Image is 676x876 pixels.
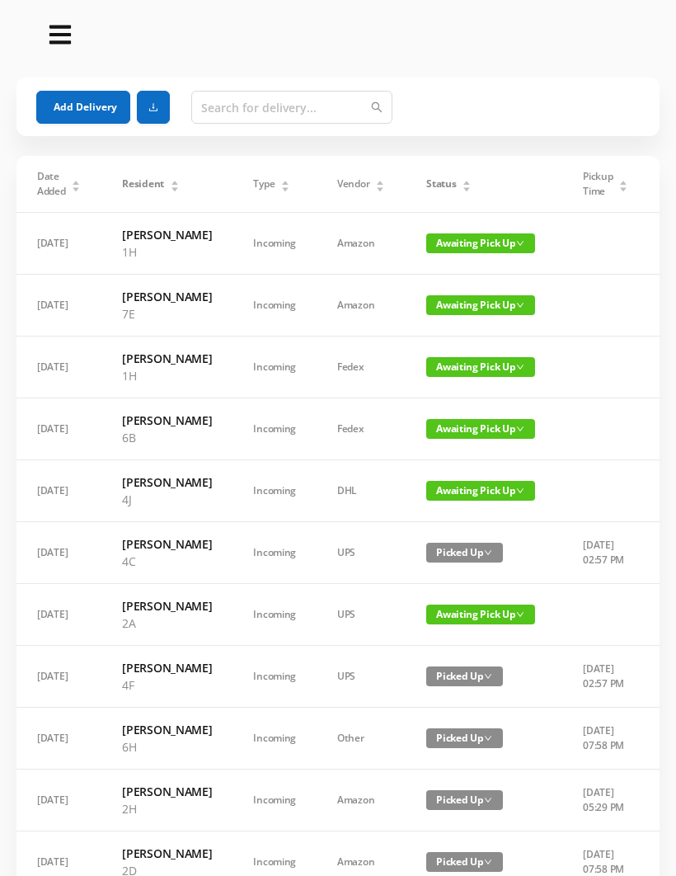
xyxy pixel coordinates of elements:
[484,858,492,866] i: icon: down
[72,185,81,190] i: icon: caret-down
[484,672,492,681] i: icon: down
[232,275,317,337] td: Incoming
[122,350,212,367] h6: [PERSON_NAME]
[280,178,290,188] div: Sort
[426,481,535,501] span: Awaiting Pick Up
[71,178,81,188] div: Sort
[375,178,385,188] div: Sort
[170,178,180,188] div: Sort
[122,553,212,570] p: 4C
[619,178,628,183] i: icon: caret-up
[426,543,503,563] span: Picked Up
[122,845,212,862] h6: [PERSON_NAME]
[122,676,212,694] p: 4F
[317,337,406,398] td: Fedex
[317,398,406,460] td: Fedex
[562,708,649,770] td: [DATE] 07:58 PM
[281,185,290,190] i: icon: caret-down
[16,275,101,337] td: [DATE]
[317,770,406,831] td: Amazon
[122,177,164,191] span: Resident
[462,178,472,188] div: Sort
[426,666,503,686] span: Picked Up
[516,239,524,247] i: icon: down
[137,91,170,124] button: icon: download
[122,243,212,261] p: 1H
[317,460,406,522] td: DHL
[376,185,385,190] i: icon: caret-down
[16,213,101,275] td: [DATE]
[516,487,524,495] i: icon: down
[36,91,130,124] button: Add Delivery
[16,398,101,460] td: [DATE]
[191,91,392,124] input: Search for delivery...
[317,275,406,337] td: Amazon
[317,584,406,646] td: UPS
[426,790,503,810] span: Picked Up
[170,178,179,183] i: icon: caret-up
[122,367,212,384] p: 1H
[317,708,406,770] td: Other
[232,646,317,708] td: Incoming
[122,412,212,429] h6: [PERSON_NAME]
[426,852,503,872] span: Picked Up
[317,646,406,708] td: UPS
[516,610,524,619] i: icon: down
[170,185,179,190] i: icon: caret-down
[562,522,649,584] td: [DATE] 02:57 PM
[232,337,317,398] td: Incoming
[317,213,406,275] td: Amazon
[232,398,317,460] td: Incoming
[484,796,492,804] i: icon: down
[562,770,649,831] td: [DATE] 05:29 PM
[122,288,212,305] h6: [PERSON_NAME]
[122,783,212,800] h6: [PERSON_NAME]
[516,363,524,371] i: icon: down
[484,549,492,557] i: icon: down
[376,178,385,183] i: icon: caret-up
[122,659,212,676] h6: [PERSON_NAME]
[371,101,383,113] i: icon: search
[583,169,613,199] span: Pickup Time
[462,178,472,183] i: icon: caret-up
[122,473,212,491] h6: [PERSON_NAME]
[232,522,317,584] td: Incoming
[122,535,212,553] h6: [PERSON_NAME]
[122,491,212,508] p: 4J
[16,584,101,646] td: [DATE]
[232,213,317,275] td: Incoming
[122,615,212,632] p: 2A
[426,605,535,624] span: Awaiting Pick Up
[337,177,369,191] span: Vendor
[232,584,317,646] td: Incoming
[122,721,212,738] h6: [PERSON_NAME]
[426,295,535,315] span: Awaiting Pick Up
[516,425,524,433] i: icon: down
[16,770,101,831] td: [DATE]
[462,185,472,190] i: icon: caret-down
[232,460,317,522] td: Incoming
[16,708,101,770] td: [DATE]
[37,169,66,199] span: Date Added
[426,357,535,377] span: Awaiting Pick Up
[16,460,101,522] td: [DATE]
[16,337,101,398] td: [DATE]
[232,708,317,770] td: Incoming
[232,770,317,831] td: Incoming
[426,419,535,439] span: Awaiting Pick Up
[122,800,212,817] p: 2H
[426,728,503,748] span: Picked Up
[281,178,290,183] i: icon: caret-up
[618,178,628,188] div: Sort
[72,178,81,183] i: icon: caret-up
[253,177,275,191] span: Type
[122,738,212,756] p: 6H
[16,522,101,584] td: [DATE]
[426,233,535,253] span: Awaiting Pick Up
[122,305,212,323] p: 7E
[122,226,212,243] h6: [PERSON_NAME]
[562,646,649,708] td: [DATE] 02:57 PM
[484,734,492,742] i: icon: down
[317,522,406,584] td: UPS
[619,185,628,190] i: icon: caret-down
